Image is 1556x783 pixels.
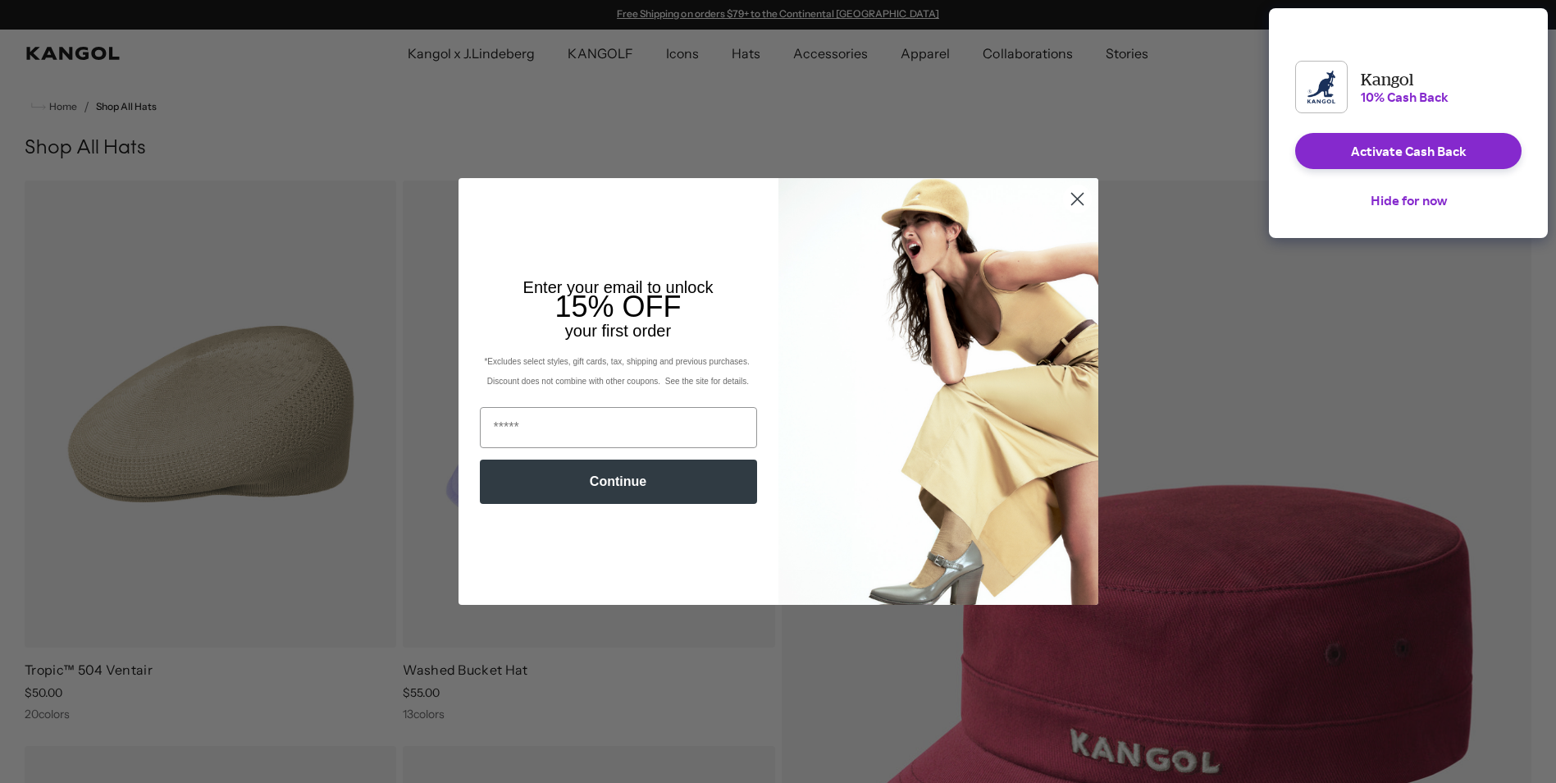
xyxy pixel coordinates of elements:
span: *Excludes select styles, gift cards, tax, shipping and previous purchases. Discount does not comb... [484,357,751,386]
span: your first order [565,322,671,340]
button: Close dialog [1063,185,1092,213]
span: 15% OFF [554,290,681,323]
img: 93be19ad-e773-4382-80b9-c9d740c9197f.jpeg [778,178,1098,605]
span: Enter your email to unlock [523,278,714,296]
button: Continue [480,460,757,504]
input: Email [480,407,757,448]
